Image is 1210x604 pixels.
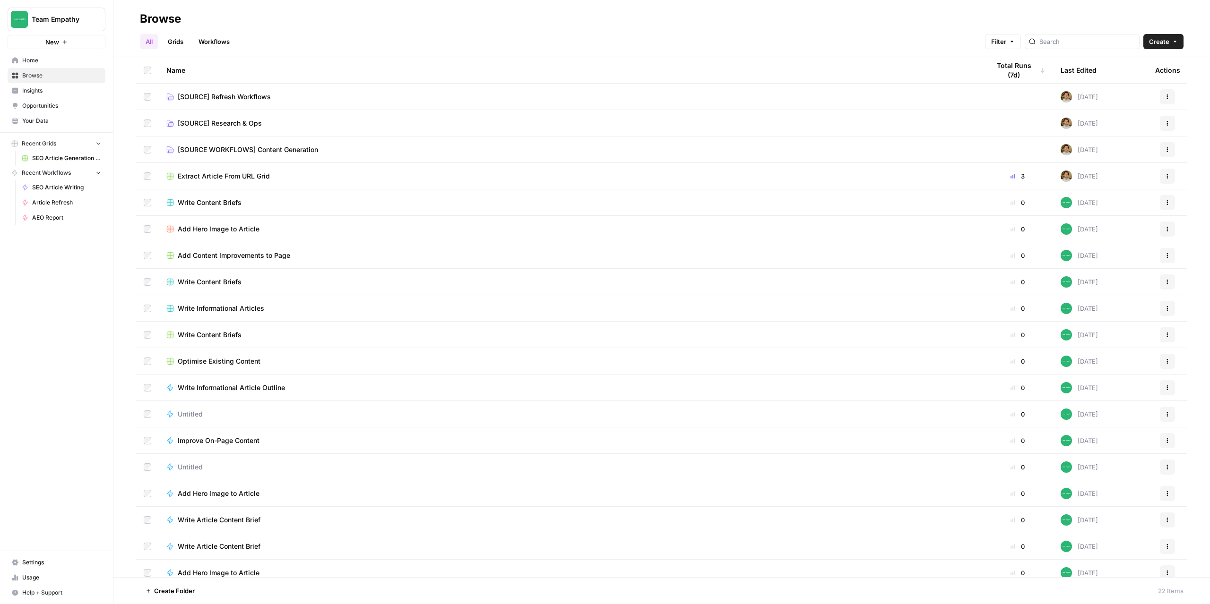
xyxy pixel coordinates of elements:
[178,436,259,445] span: Improve On-Page Content
[1061,488,1072,499] img: wwg0kvabo36enf59sssm51gfoc5r
[140,11,181,26] div: Browse
[22,588,101,597] span: Help + Support
[990,330,1046,340] div: 0
[32,154,101,162] span: SEO Article Generation Grid
[178,119,262,128] span: [SOURCE] Research & Ops
[166,462,975,472] a: Untitled
[166,224,975,234] a: Add Hero Image to Article
[166,542,975,551] a: Write Article Content Brief
[1061,57,1097,83] div: Last Edited
[990,462,1046,472] div: 0
[178,277,242,287] span: Write Content Briefs
[1143,34,1184,49] button: Create
[1061,170,1098,182] div: [DATE]
[1061,197,1098,208] div: [DATE]
[162,34,189,49] a: Grids
[178,171,270,181] span: Extract Article From URL Grid
[1061,197,1072,208] img: wwg0kvabo36enf59sssm51gfoc5r
[990,304,1046,313] div: 0
[1061,223,1072,235] img: wwg0kvabo36enf59sssm51gfoc5r
[166,383,975,392] a: Write Informational Article Outline
[166,304,975,313] a: Write Informational Articles
[140,34,158,49] a: All
[8,35,105,49] button: New
[178,304,264,313] span: Write Informational Articles
[11,11,28,28] img: Team Empathy Logo
[22,117,101,125] span: Your Data
[178,515,260,525] span: Write Article Content Brief
[1061,461,1098,473] div: [DATE]
[990,251,1046,260] div: 0
[1039,37,1135,46] input: Search
[1061,250,1098,261] div: [DATE]
[166,251,975,260] a: Add Content Improvements to Page
[166,330,975,340] a: Write Content Briefs
[17,151,105,166] a: SEO Article Generation Grid
[1061,435,1098,446] div: [DATE]
[1061,329,1098,340] div: [DATE]
[990,436,1046,445] div: 0
[178,383,285,392] span: Write Informational Article Outline
[166,489,975,498] a: Add Hero Image to Article
[1061,567,1072,578] img: wwg0kvabo36enf59sssm51gfoc5r
[1061,488,1098,499] div: [DATE]
[985,34,1021,49] button: Filter
[990,542,1046,551] div: 0
[990,224,1046,234] div: 0
[8,555,105,570] a: Settings
[990,357,1046,366] div: 0
[32,15,89,24] span: Team Empathy
[45,37,59,47] span: New
[990,171,1046,181] div: 3
[166,92,975,102] a: [SOURCE] Refresh Workflows
[1061,144,1098,155] div: [DATE]
[990,383,1046,392] div: 0
[22,102,101,110] span: Opportunities
[178,542,260,551] span: Write Article Content Brief
[22,558,101,567] span: Settings
[1158,586,1184,595] div: 22 Items
[178,145,318,154] span: [SOURCE WORKFLOWS] Content Generation
[17,180,105,195] a: SEO Article Writing
[166,515,975,525] a: Write Article Content Brief
[990,515,1046,525] div: 0
[178,92,271,102] span: [SOURCE] Refresh Workflows
[178,357,260,366] span: Optimise Existing Content
[17,195,105,210] a: Article Refresh
[1061,118,1098,129] div: [DATE]
[1061,250,1072,261] img: wwg0kvabo36enf59sssm51gfoc5r
[32,183,101,192] span: SEO Article Writing
[178,198,242,207] span: Write Content Briefs
[178,330,242,340] span: Write Content Briefs
[154,586,195,595] span: Create Folder
[1061,356,1098,367] div: [DATE]
[8,585,105,600] button: Help + Support
[178,568,259,578] span: Add Hero Image to Article
[1061,408,1098,420] div: [DATE]
[991,37,1006,46] span: Filter
[1061,144,1072,155] img: 9peqd3ak2lieyojmlm10uxo82l57
[1061,118,1072,129] img: 9peqd3ak2lieyojmlm10uxo82l57
[22,169,71,177] span: Recent Workflows
[1061,514,1072,526] img: wwg0kvabo36enf59sssm51gfoc5r
[1061,223,1098,235] div: [DATE]
[1061,91,1072,102] img: 9peqd3ak2lieyojmlm10uxo82l57
[166,119,975,128] a: [SOURCE] Research & Ops
[166,568,975,578] a: Add Hero Image to Article
[178,489,259,498] span: Add Hero Image to Article
[32,213,101,222] span: AEO Report
[166,277,975,287] a: Write Content Briefs
[990,198,1046,207] div: 0
[166,57,975,83] div: Name
[166,409,975,419] a: Untitled
[990,57,1046,83] div: Total Runs (7d)
[1061,514,1098,526] div: [DATE]
[178,251,290,260] span: Add Content Improvements to Page
[8,98,105,113] a: Opportunities
[1061,408,1072,420] img: wwg0kvabo36enf59sssm51gfoc5r
[166,436,975,445] a: Improve On-Page Content
[8,136,105,151] button: Recent Grids
[1149,37,1169,46] span: Create
[1061,382,1072,393] img: wwg0kvabo36enf59sssm51gfoc5r
[1061,567,1098,578] div: [DATE]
